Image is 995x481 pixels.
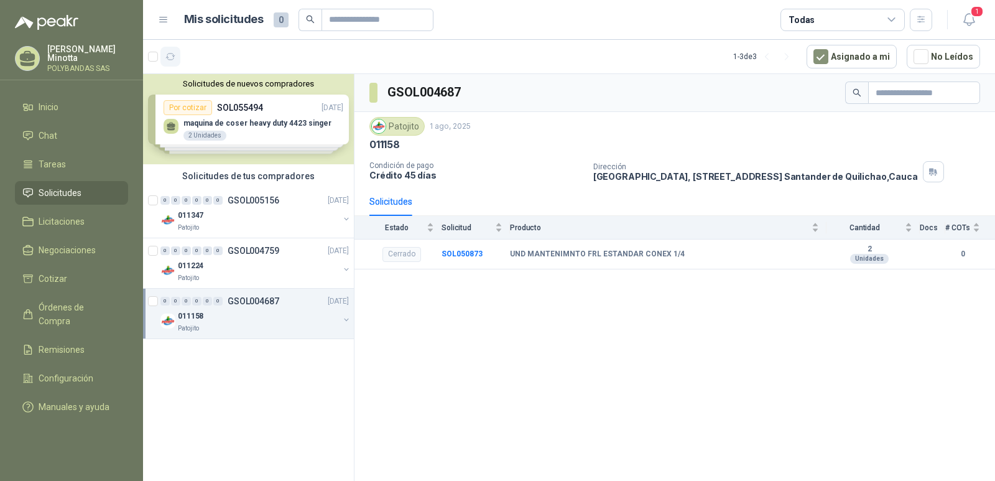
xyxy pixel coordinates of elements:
[228,246,279,255] p: GSOL004759
[178,324,199,334] p: Patojito
[213,196,223,205] div: 0
[328,195,349,207] p: [DATE]
[178,223,199,233] p: Patojito
[15,210,128,233] a: Licitaciones
[171,297,180,306] div: 0
[372,119,386,133] img: Company Logo
[15,152,128,176] a: Tareas
[850,254,889,264] div: Unidades
[369,138,400,151] p: 011158
[733,47,797,67] div: 1 - 3 de 3
[945,216,995,239] th: # COTs
[184,11,264,29] h1: Mis solicitudes
[160,263,175,278] img: Company Logo
[143,164,354,188] div: Solicitudes de tus compradores
[369,117,425,136] div: Patojito
[15,267,128,291] a: Cotizar
[160,246,170,255] div: 0
[192,246,201,255] div: 0
[15,338,128,362] a: Remisiones
[182,196,191,205] div: 0
[15,181,128,205] a: Solicitudes
[826,216,920,239] th: Cantidad
[192,196,201,205] div: 0
[39,371,93,385] span: Configuración
[15,124,128,147] a: Chat
[826,223,902,232] span: Cantidad
[39,157,66,171] span: Tareas
[328,245,349,257] p: [DATE]
[160,213,175,228] img: Company Logo
[369,195,412,208] div: Solicitudes
[15,367,128,390] a: Configuración
[15,238,128,262] a: Negociaciones
[182,297,191,306] div: 0
[39,400,109,414] span: Manuales y ayuda
[920,216,945,239] th: Docs
[178,273,199,283] p: Patojito
[807,45,897,68] button: Asignado a mi
[47,45,128,62] p: [PERSON_NAME] Minotta
[387,83,463,102] h3: GSOL004687
[39,215,85,228] span: Licitaciones
[160,294,351,334] a: 0 0 0 0 0 0 GSOL004687[DATE] Company Logo011158Patojito
[306,15,315,24] span: search
[171,246,180,255] div: 0
[853,88,861,97] span: search
[593,171,918,182] p: [GEOGRAPHIC_DATA], [STREET_ADDRESS] Santander de Quilichao , Cauca
[369,161,583,170] p: Condición de pago
[826,245,912,255] b: 2
[148,79,349,88] button: Solicitudes de nuevos compradores
[47,65,128,72] p: POLYBANDAS SAS
[39,100,58,114] span: Inicio
[442,216,510,239] th: Solicitud
[593,162,918,171] p: Dirección
[178,210,203,222] p: 011347
[274,12,289,27] span: 0
[958,9,980,31] button: 1
[442,250,483,258] a: SOL050873
[160,193,351,233] a: 0 0 0 0 0 0 GSOL005156[DATE] Company Logo011347Patojito
[160,297,170,306] div: 0
[369,223,424,232] span: Estado
[160,196,170,205] div: 0
[15,395,128,419] a: Manuales y ayuda
[203,246,212,255] div: 0
[510,223,809,232] span: Producto
[945,223,970,232] span: # COTs
[228,196,279,205] p: GSOL005156
[228,297,279,306] p: GSOL004687
[160,243,351,283] a: 0 0 0 0 0 0 GSOL004759[DATE] Company Logo011224Patojito
[178,311,203,322] p: 011158
[510,250,685,259] b: UND MANTENIMNTO FRL ESTANDAR CONEX 1/4
[382,247,421,262] div: Cerrado
[160,314,175,329] img: Company Logo
[15,296,128,333] a: Órdenes de Compra
[39,301,116,328] span: Órdenes de Compra
[192,297,201,306] div: 0
[15,15,78,30] img: Logo peakr
[510,216,826,239] th: Producto
[203,297,212,306] div: 0
[39,272,67,286] span: Cotizar
[203,196,212,205] div: 0
[945,248,980,260] b: 0
[354,216,442,239] th: Estado
[430,121,471,133] p: 1 ago, 2025
[442,223,493,232] span: Solicitud
[143,74,354,164] div: Solicitudes de nuevos compradoresPor cotizarSOL055494[DATE] maquina de coser heavy duty 4423 sing...
[907,45,980,68] button: No Leídos
[213,297,223,306] div: 0
[213,246,223,255] div: 0
[15,95,128,119] a: Inicio
[39,186,81,200] span: Solicitudes
[182,246,191,255] div: 0
[328,296,349,307] p: [DATE]
[789,13,815,27] div: Todas
[39,343,85,357] span: Remisiones
[39,243,96,257] span: Negociaciones
[369,170,583,180] p: Crédito 45 días
[39,129,57,142] span: Chat
[970,6,984,17] span: 1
